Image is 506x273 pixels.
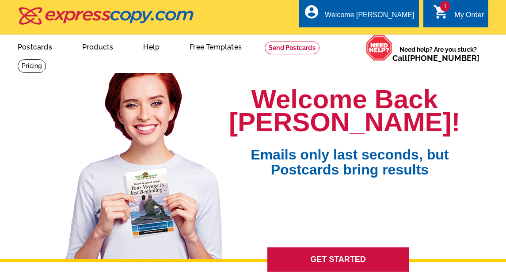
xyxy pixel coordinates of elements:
i: account_circle [304,4,320,20]
span: Need help? Are you stuck? [392,45,484,63]
a: 1 shopping_cart My Order [433,10,484,21]
a: Help [129,36,174,57]
span: Call [392,53,479,63]
span: 1 [440,1,450,11]
img: welcome-back-logged-in.png [60,66,229,259]
a: Products [68,36,128,57]
div: My Order [454,11,484,23]
a: [PHONE_NUMBER] [407,53,479,63]
a: Free Templates [175,36,256,57]
img: help [366,35,392,61]
a: GET STARTED [267,247,409,272]
div: Welcome [PERSON_NAME] [325,11,414,23]
a: Postcards [4,36,66,57]
span: Emails only last seconds, but Postcards bring results [239,134,460,177]
i: shopping_cart [433,4,449,20]
h1: Welcome Back [PERSON_NAME]! [229,88,460,134]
